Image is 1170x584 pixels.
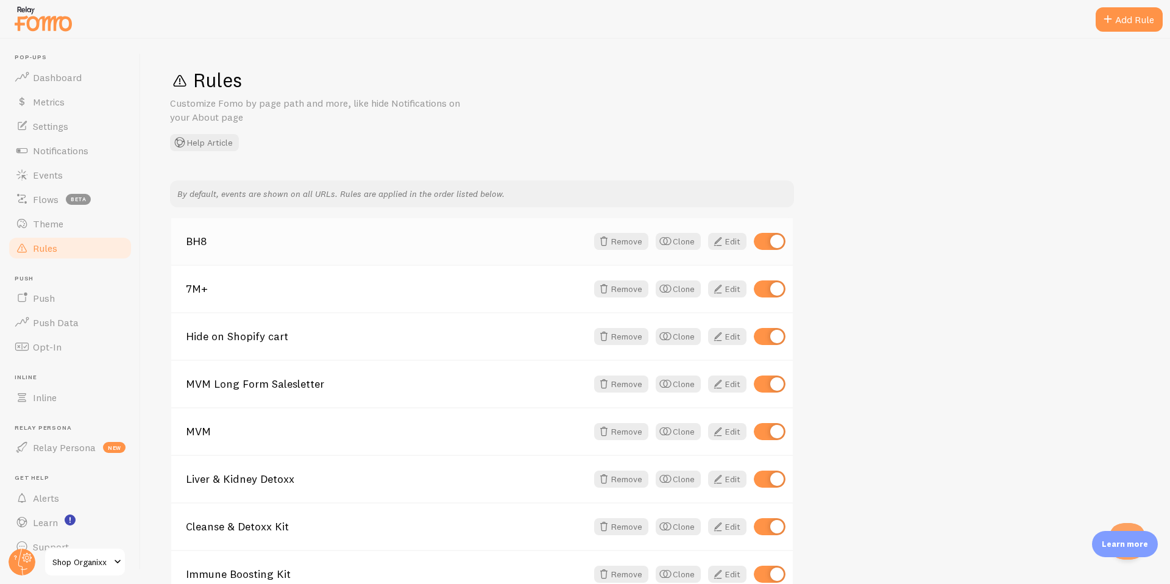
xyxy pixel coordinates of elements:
span: Relay Persona [15,424,133,432]
p: Learn more [1102,538,1148,550]
a: Notifications [7,138,133,163]
iframe: Help Scout Beacon - Open [1109,523,1146,560]
span: Push [33,292,55,304]
a: Settings [7,114,133,138]
span: Rules [33,242,57,254]
div: Learn more [1092,531,1158,557]
a: Edit [708,376,746,393]
a: Rules [7,236,133,260]
a: Shop Organixx [44,547,126,577]
span: Push [15,275,133,283]
a: Alerts [7,486,133,510]
button: Remove [594,280,648,297]
a: Immune Boosting Kit [186,569,587,580]
a: Push [7,286,133,310]
button: Help Article [170,134,239,151]
button: Remove [594,471,648,488]
button: Remove [594,328,648,345]
span: new [103,442,126,453]
span: Events [33,169,63,181]
a: Opt-In [7,335,133,359]
h1: Rules [170,68,1141,93]
p: By default, events are shown on all URLs. Rules are applied in the order listed below. [177,188,787,200]
a: Edit [708,423,746,440]
a: Push Data [7,310,133,335]
a: Inline [7,385,133,410]
a: 7M+ [186,283,587,294]
button: Remove [594,518,648,535]
span: Dashboard [33,71,82,84]
span: Get Help [15,474,133,482]
a: Events [7,163,133,187]
span: Theme [33,218,63,230]
p: Customize Fomo by page path and more, like hide Notifications on your About page [170,96,463,124]
button: Clone [656,471,701,488]
a: Edit [708,328,746,345]
span: Flows [33,193,58,205]
button: Remove [594,423,648,440]
button: Clone [656,280,701,297]
span: Push Data [33,316,79,329]
span: Learn [33,516,58,529]
button: Remove [594,566,648,583]
span: beta [66,194,91,205]
span: Pop-ups [15,54,133,62]
a: Edit [708,471,746,488]
svg: <p>Watch New Feature Tutorials!</p> [65,515,76,525]
span: Inline [15,374,133,382]
span: Alerts [33,492,59,504]
a: Edit [708,280,746,297]
a: Theme [7,212,133,236]
button: Clone [656,566,701,583]
span: Settings [33,120,68,132]
button: Remove [594,233,648,250]
span: Support [33,541,69,553]
span: Opt-In [33,341,62,353]
a: Liver & Kidney Detoxx [186,474,587,485]
span: Notifications [33,144,88,157]
span: Inline [33,391,57,404]
span: Metrics [33,96,65,108]
a: Learn [7,510,133,535]
button: Clone [656,376,701,393]
button: Clone [656,518,701,535]
a: Cleanse & Detoxx Kit [186,521,587,532]
button: Remove [594,376,648,393]
a: BH8 [186,236,587,247]
a: Edit [708,233,746,250]
button: Clone [656,423,701,440]
button: Clone [656,328,701,345]
a: Dashboard [7,65,133,90]
span: Relay Persona [33,441,96,454]
a: MVM Long Form Salesletter [186,379,587,390]
a: Edit [708,566,746,583]
a: Metrics [7,90,133,114]
a: Edit [708,518,746,535]
a: Support [7,535,133,559]
a: Hide on Shopify cart [186,331,587,342]
button: Clone [656,233,701,250]
a: Relay Persona new [7,435,133,460]
img: fomo-relay-logo-orange.svg [13,3,74,34]
span: Shop Organixx [52,555,110,569]
a: MVM [186,426,587,437]
a: Flows beta [7,187,133,212]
